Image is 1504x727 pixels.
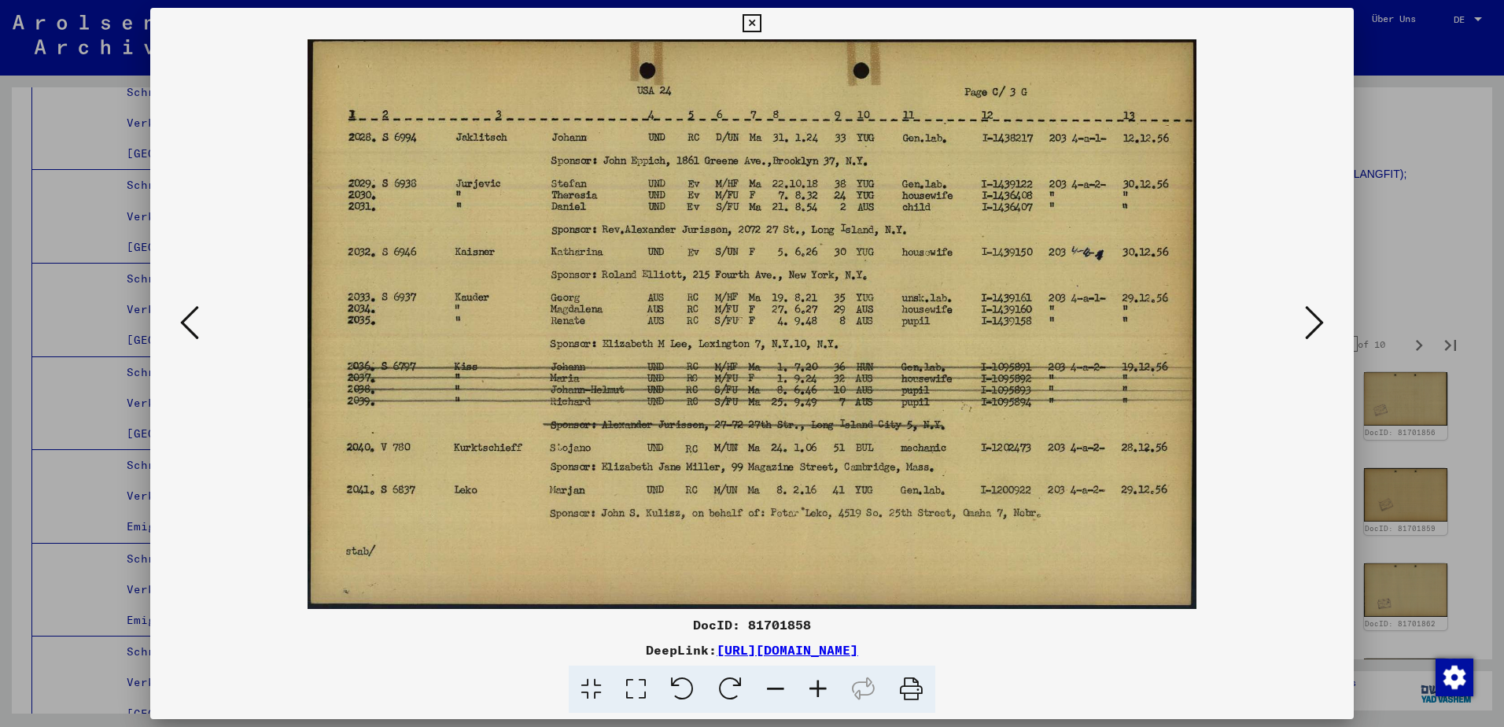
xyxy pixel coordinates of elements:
div: Zustimmung ändern [1435,658,1473,696]
img: 001.jpg [204,39,1300,609]
div: DocID: 81701858 [150,615,1354,634]
a: [URL][DOMAIN_NAME] [717,642,858,658]
div: DeepLink: [150,640,1354,659]
img: Zustimmung ändern [1436,659,1473,696]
